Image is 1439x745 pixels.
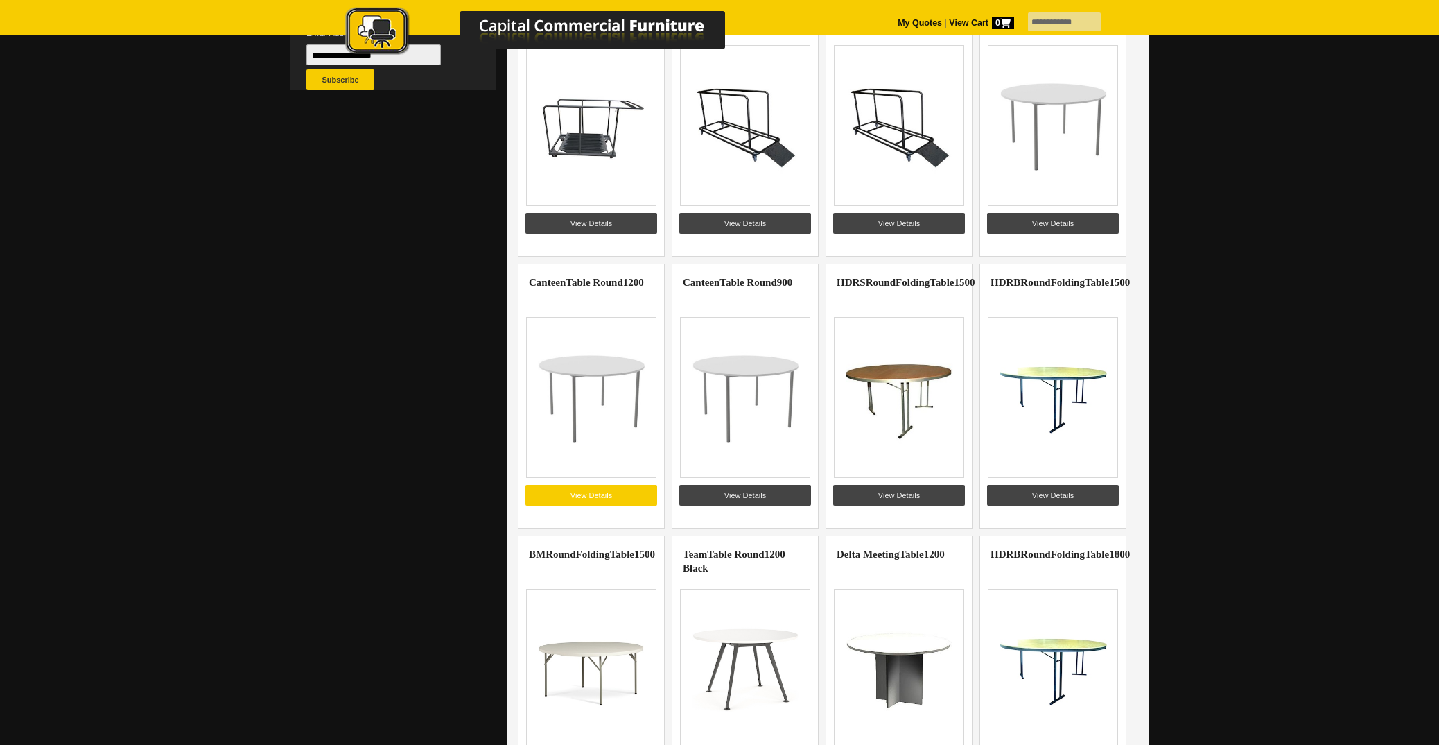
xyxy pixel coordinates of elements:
[837,277,975,288] a: HDRSRoundFoldingTable1500
[529,277,644,288] a: CanteenTable Round1200
[307,7,792,58] img: Capital Commercial Furniture Logo
[837,549,945,560] a: Delta MeetingTable1200
[679,213,811,234] a: View Details
[525,213,657,234] a: View Details
[1085,549,1109,560] highlight: Table
[529,549,655,560] a: BMRoundFoldingTable1500
[866,277,896,288] highlight: Round
[899,549,923,560] highlight: Table
[992,17,1014,29] span: 0
[833,485,965,506] a: View Details
[525,485,657,506] a: View Details
[707,549,764,560] highlight: Table Round
[719,277,776,288] highlight: Table Round
[683,549,785,574] a: TeamTable Round1200 Black
[991,549,1130,560] a: HDRBRoundFoldingTable1800
[306,69,374,90] button: Subscribe
[1085,277,1109,288] highlight: Table
[679,485,811,506] a: View Details
[306,44,441,65] input: Email Address *
[949,18,1014,28] strong: View Cart
[610,549,634,560] highlight: Table
[546,549,575,560] highlight: Round
[566,277,622,288] highlight: Table Round
[1020,549,1050,560] highlight: Round
[987,485,1119,506] a: View Details
[683,277,792,288] a: CanteenTable Round900
[930,277,954,288] highlight: Table
[987,213,1119,234] a: View Details
[991,277,1130,288] a: HDRBRoundFoldingTable1500
[898,18,942,28] a: My Quotes
[833,213,965,234] a: View Details
[947,18,1014,28] a: View Cart0
[1020,277,1050,288] highlight: Round
[307,7,792,62] a: Capital Commercial Furniture Logo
